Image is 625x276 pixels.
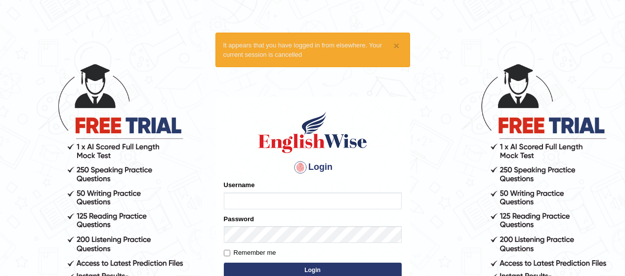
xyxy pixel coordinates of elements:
[224,159,402,175] h4: Login
[224,250,230,256] input: Remember me
[393,40,399,51] button: ×
[224,248,276,258] label: Remember me
[215,33,410,67] div: It appears that you have logged in from elsewhere. Your current session is cancelled
[256,110,369,155] img: Logo of English Wise sign in for intelligent practice with AI
[224,214,254,224] label: Password
[224,180,255,190] label: Username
